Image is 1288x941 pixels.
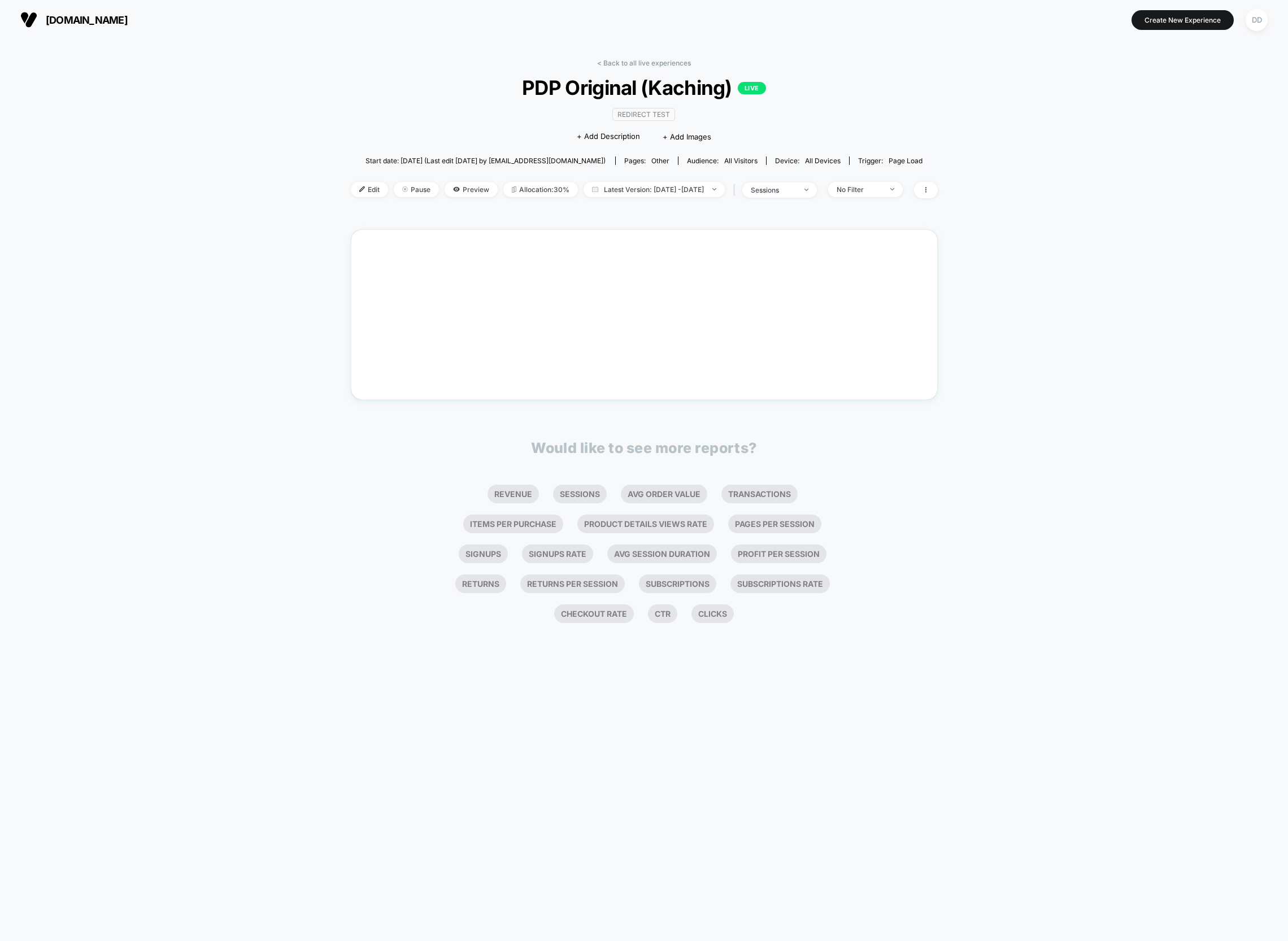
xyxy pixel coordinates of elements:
span: + Add Description [577,131,640,142]
li: Items Per Purchase [463,515,563,533]
span: all devices [805,156,841,165]
img: end [712,188,716,190]
span: Edit [351,182,388,197]
li: Avg Order Value [621,485,707,503]
span: [DOMAIN_NAME] [46,14,128,26]
div: Trigger: [858,156,923,165]
li: Signups [459,544,508,563]
li: Signups Rate [522,544,593,563]
li: Ctr [648,604,677,623]
span: All Visitors [724,156,758,165]
span: Allocation: 30% [503,182,578,197]
span: | [730,182,742,198]
span: Redirect Test [612,108,675,121]
li: Subscriptions [639,574,716,593]
span: Preview [445,182,498,197]
div: DD [1246,9,1268,31]
li: Sessions [553,485,607,503]
span: + Add Images [663,132,711,141]
li: Pages Per Session [728,515,821,533]
div: No Filter [837,185,882,194]
div: Audience: [687,156,758,165]
div: Pages: [624,156,669,165]
span: Device: [766,156,849,165]
li: Returns [455,574,506,593]
img: rebalance [512,186,516,193]
button: [DOMAIN_NAME] [17,11,131,29]
span: PDP Original (Kaching) [380,76,908,99]
img: end [890,188,894,190]
p: LIVE [738,82,766,94]
li: Checkout Rate [554,604,634,623]
li: Subscriptions Rate [730,574,830,593]
div: sessions [751,186,796,194]
span: Page Load [889,156,923,165]
li: Returns Per Session [520,574,625,593]
span: Pause [394,182,439,197]
button: Create New Experience [1132,10,1234,30]
li: Clicks [691,604,734,623]
li: Avg Session Duration [607,544,717,563]
span: Latest Version: [DATE] - [DATE] [584,182,725,197]
a: < Back to all live experiences [597,59,691,67]
img: end [804,189,808,191]
li: Profit Per Session [731,544,826,563]
img: edit [359,186,365,192]
span: Start date: [DATE] (Last edit [DATE] by [EMAIL_ADDRESS][DOMAIN_NAME]) [365,156,606,165]
button: DD [1242,8,1271,32]
span: other [651,156,669,165]
img: Visually logo [20,11,37,28]
img: end [402,186,408,192]
img: calendar [592,186,598,192]
li: Transactions [721,485,798,503]
li: Revenue [488,485,539,503]
li: Product Details Views Rate [577,515,714,533]
p: Would like to see more reports? [531,439,757,456]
